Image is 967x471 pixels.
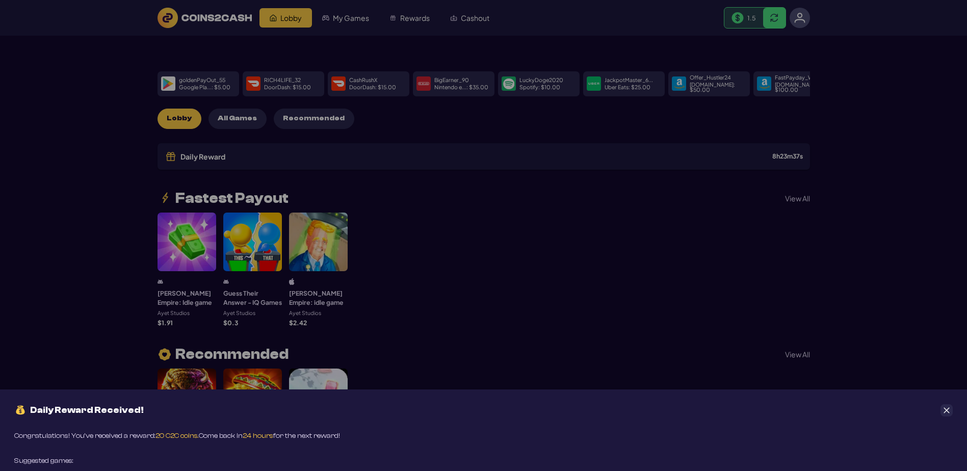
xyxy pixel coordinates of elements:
[940,404,953,416] button: Close
[155,432,199,440] span: 20 C2C coins.
[14,431,340,441] div: Congratulations! You’ve received a reward: Come back in for the next reward!
[30,406,144,415] span: Daily Reward Received!
[243,432,273,440] span: 24 hours
[14,456,73,466] div: Suggested games:
[14,404,27,416] img: money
